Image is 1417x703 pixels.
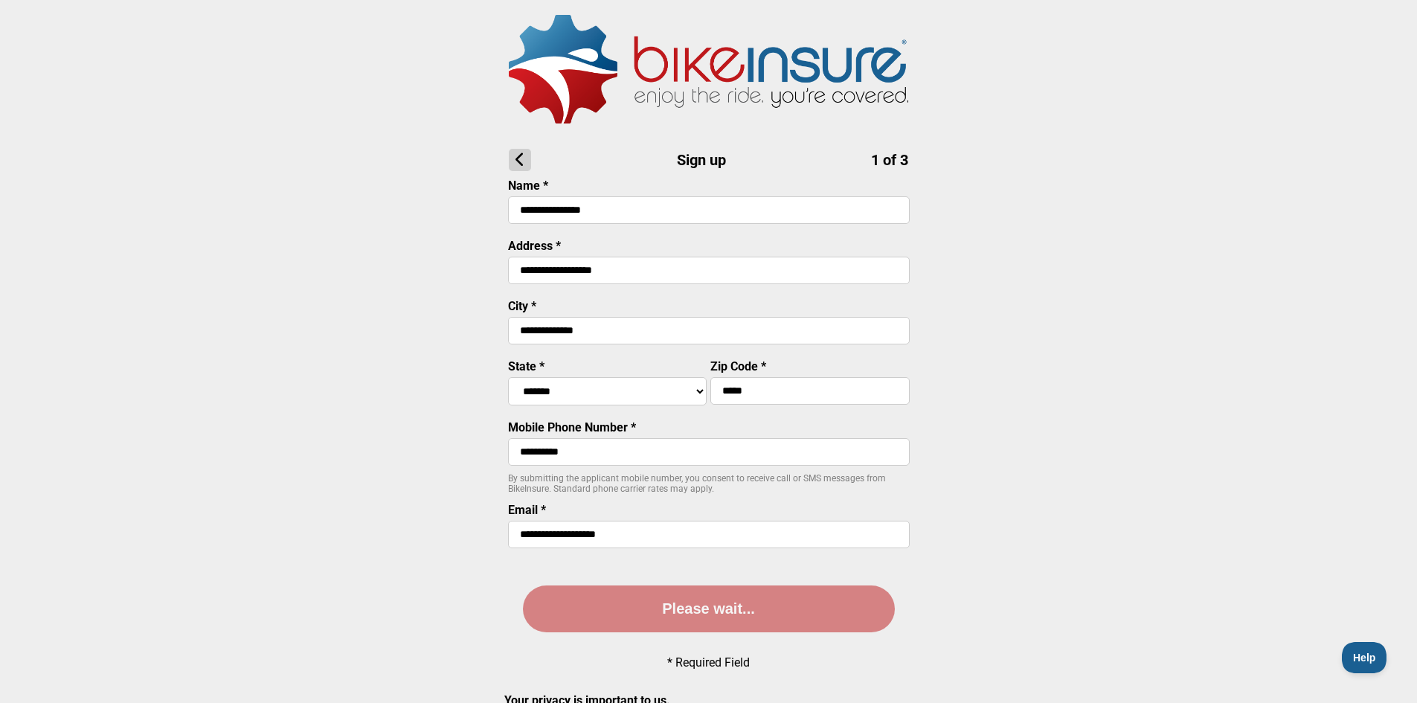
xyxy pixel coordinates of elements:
label: Address * [508,239,561,253]
label: City * [508,299,536,313]
p: * Required Field [667,655,750,670]
p: By submitting the applicant mobile number, you consent to receive call or SMS messages from BikeI... [508,473,910,494]
iframe: Toggle Customer Support [1342,642,1387,673]
label: Mobile Phone Number * [508,420,636,434]
span: 1 of 3 [871,151,908,169]
label: Email * [508,503,546,517]
label: Zip Code * [710,359,766,373]
h1: Sign up [509,149,908,171]
label: Name * [508,179,548,193]
label: State * [508,359,544,373]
